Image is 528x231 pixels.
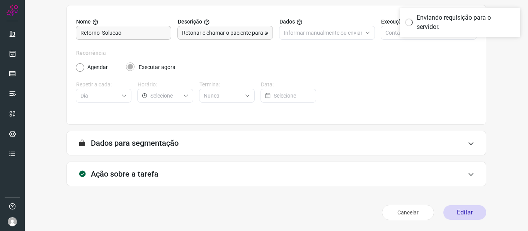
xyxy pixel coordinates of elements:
[385,26,463,39] input: Selecione o tipo de envio
[80,89,118,102] input: Selecione
[204,89,242,102] input: Selecione
[261,81,316,89] label: Data:
[76,18,91,26] span: Nome
[87,63,108,71] label: Agendar
[91,169,158,179] h3: Ação sobre a tarefa
[7,5,18,16] img: Logo
[279,18,295,26] span: Dados
[274,89,311,102] input: Selecione
[284,26,362,39] input: Selecione o tipo de envio
[76,49,477,57] label: Recorrência
[182,26,268,39] input: Forneça uma breve descrição da sua tarefa.
[381,18,405,26] span: Execução
[443,205,486,220] button: Editar
[91,138,179,148] h3: Dados para segmentação
[138,81,193,89] label: Horário:
[178,18,202,26] span: Descrição
[80,26,167,39] input: Digite o nome para a sua tarefa.
[8,217,17,226] img: avatar-user-boy.jpg
[150,89,180,102] input: Selecione
[382,205,434,220] button: Cancelar
[139,63,175,71] label: Executar agora
[76,81,131,89] label: Repetir a cada:
[199,81,255,89] label: Termina:
[417,13,515,32] div: Enviando requisição para o servidor.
